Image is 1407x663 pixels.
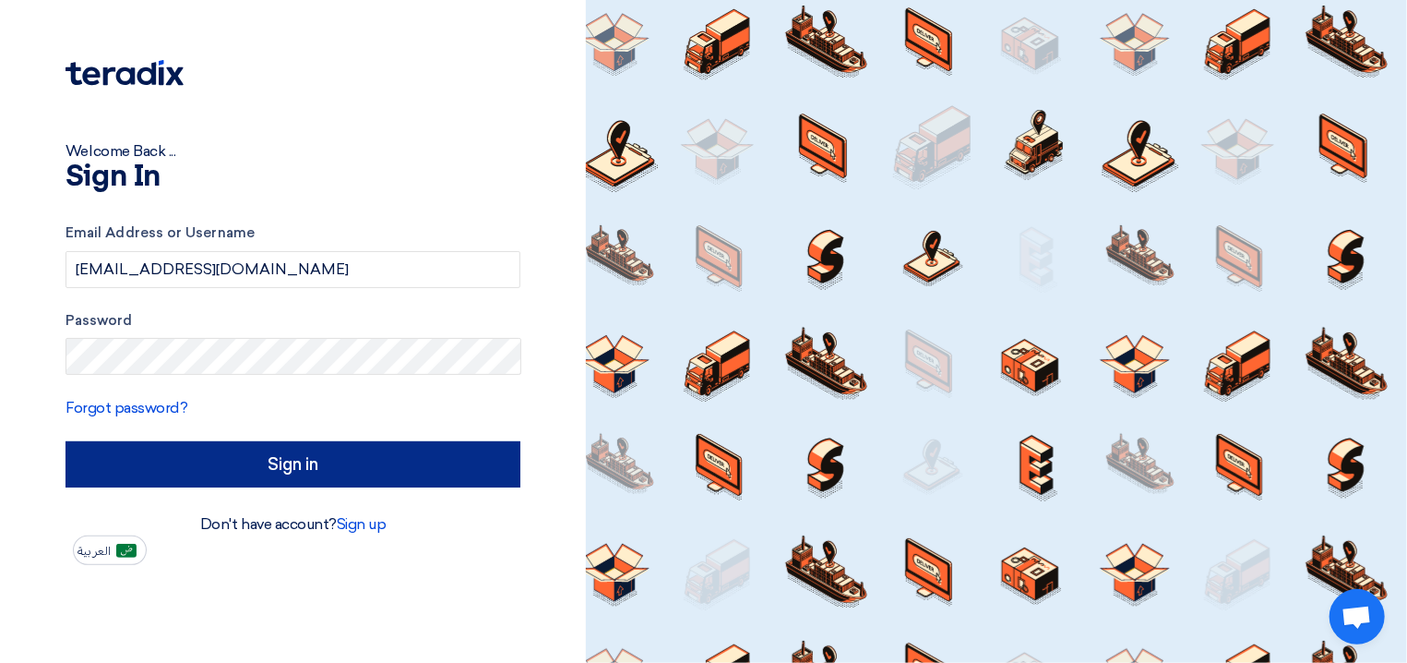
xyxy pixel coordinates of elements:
h1: Sign In [66,163,520,192]
input: Sign in [66,441,520,488]
label: Email Address or Username [66,223,520,244]
a: Forgot password? [66,399,187,416]
a: Sign up [337,515,387,533]
button: العربية [73,536,147,565]
img: ar-AR.png [116,544,137,558]
div: Don't have account? [66,513,520,536]
div: Welcome Back ... [66,140,520,163]
img: Teradix logo [66,60,184,86]
input: Enter your business email or username [66,251,520,288]
span: العربية [78,545,111,558]
div: Open chat [1329,589,1385,645]
label: Password [66,310,520,331]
